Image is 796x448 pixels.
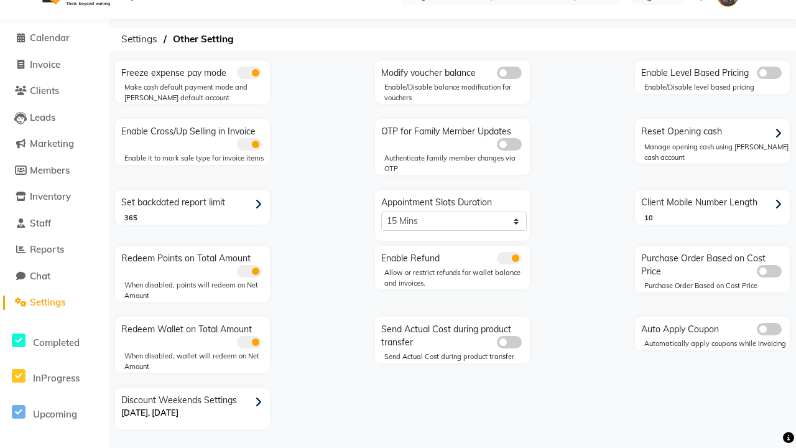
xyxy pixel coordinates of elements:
div: Purchase Order Based on Cost Price [638,249,790,278]
span: Calendar [30,32,70,44]
div: Appointment Slots Duration [378,193,530,231]
a: Invoice [3,58,106,72]
div: Modify voucher balance [378,63,530,80]
div: Send Actual Cost during product transfer [384,352,530,362]
div: Reset Opening cash [638,122,790,142]
div: Manage opening cash using [PERSON_NAME] cash account [644,142,790,162]
div: Redeem Points on Total Amount [118,249,270,278]
span: Members [30,164,70,176]
a: Inventory [3,190,106,204]
div: Discount Weekends Settings [118,391,270,429]
a: Settings [3,296,106,310]
span: InProgress [33,372,80,384]
a: Clients [3,84,106,98]
span: Upcoming [33,408,77,420]
span: Settings [115,28,164,50]
div: When disabled, wallet will redeem on Net Amount [124,351,270,371]
span: Settings [30,296,65,308]
span: Inventory [30,190,71,202]
a: Calendar [3,31,106,45]
span: Other Setting [167,28,240,50]
span: Staff [30,217,51,229]
a: Leads [3,111,106,125]
div: 365 [124,213,270,223]
div: Client Mobile Number Length [638,193,790,213]
a: Reports [3,243,106,257]
a: Staff [3,217,106,231]
span: Completed [33,337,80,348]
div: Purchase Order Based on Cost Price [644,281,790,291]
span: Invoice [30,58,60,70]
span: Clients [30,85,59,96]
a: Members [3,164,106,178]
div: When disabled, points will redeem on Net Amount [124,280,270,301]
div: Make cash default payment mode and [PERSON_NAME] default account [124,82,270,103]
div: Redeem Wallet on Total Amount [118,320,270,348]
div: 10 [644,213,790,223]
p: [DATE], [DATE] [121,407,267,419]
div: Auto Apply Coupon [638,320,790,336]
div: Enable Level Based Pricing [638,63,790,80]
div: Enable Refund [378,249,530,265]
span: Chat [30,270,50,282]
span: Reports [30,243,64,255]
div: Enable/Disable level based pricing [644,82,790,93]
span: Marketing [30,138,74,149]
div: Enable Cross/Up Selling in Invoice [118,122,270,151]
div: Send Actual Cost during product transfer [378,320,530,349]
a: Marketing [3,137,106,151]
div: Freeze expense pay mode [118,63,270,80]
div: Set backdated report limit [118,193,270,213]
span: Leads [30,111,55,123]
div: Authenticate family member changes via OTP [384,153,530,174]
div: Allow or restrict refunds for wallet balance and invoices. [384,268,530,288]
div: Enable/Disable balance modification for vouchers [384,82,530,103]
div: OTP for Family Member Updates [378,122,530,151]
div: Enable it to mark sale type for invoice items [124,153,270,164]
div: Automatically apply coupons while invoicing [644,338,790,349]
a: Chat [3,269,106,284]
